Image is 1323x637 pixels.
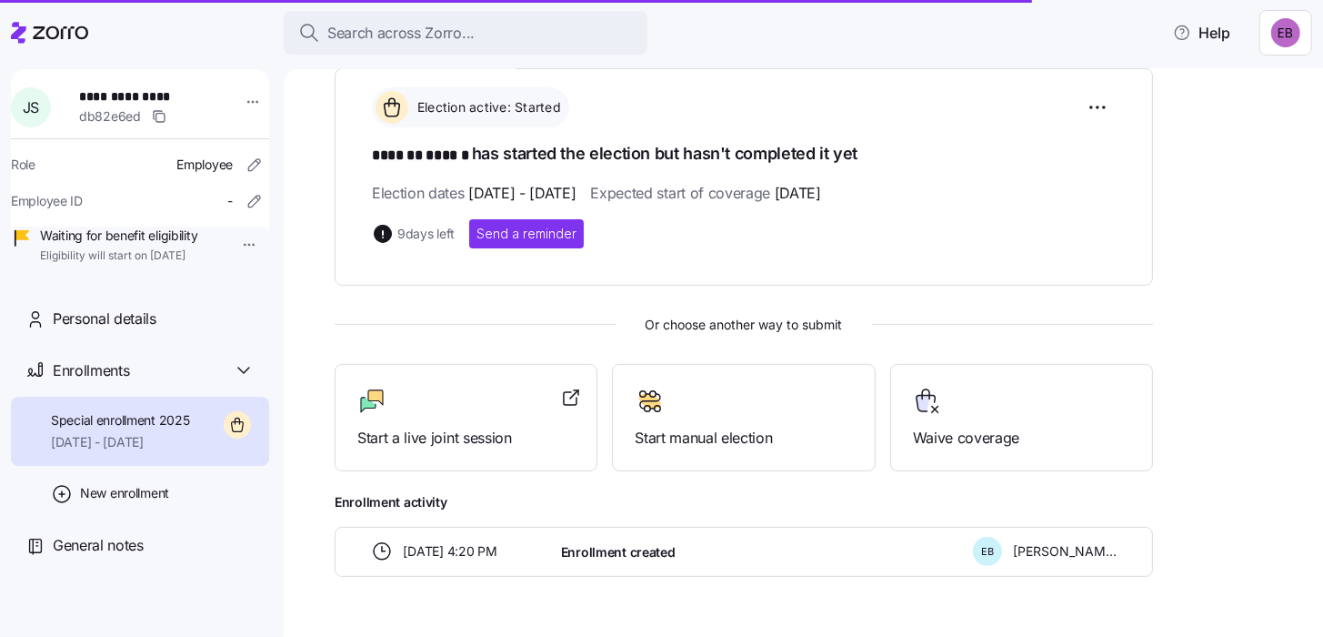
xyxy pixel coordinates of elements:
span: Waive coverage [913,427,1130,450]
span: 9 days left [397,225,455,243]
span: [DATE] - [DATE] [468,182,576,205]
span: Start manual election [635,427,852,450]
span: Employee ID [11,192,83,210]
span: [DATE] [775,182,821,205]
span: Search across Zorro... [327,22,475,45]
span: Eligibility will start on [DATE] [40,248,197,264]
button: Send a reminder [469,219,584,248]
span: Enrollment activity [335,493,1153,511]
span: J S [23,100,39,115]
button: Search across Zorro... [284,11,647,55]
span: New enrollment [80,484,169,502]
span: Expected start of coverage [590,182,820,205]
span: [DATE] - [DATE] [51,433,190,451]
span: Send a reminder [476,225,576,243]
span: [PERSON_NAME] [1013,542,1117,561]
span: General notes [53,534,144,557]
span: [DATE] 4:20 PM [404,542,497,561]
span: Waiting for benefit eligibility [40,227,197,245]
span: Role [11,156,35,174]
span: Help [1173,22,1230,44]
span: db82e6ed [79,107,141,126]
h1: has started the election but hasn't completed it yet [372,142,1116,167]
img: e893a1d701ecdfe11b8faa3453cd5ce7 [1271,18,1300,47]
span: Election dates [372,182,576,205]
span: Enrollments [53,359,129,382]
span: Election active: Started [412,98,561,116]
span: Employee [176,156,233,174]
span: Personal details [53,308,156,330]
span: - [227,192,233,210]
span: E B [981,547,994,557]
span: Special enrollment 2025 [51,411,190,430]
button: Help [1158,15,1245,51]
span: Enrollment created [561,543,676,561]
span: Or choose another way to submit [335,315,1153,335]
span: Start a live joint session [357,427,575,450]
